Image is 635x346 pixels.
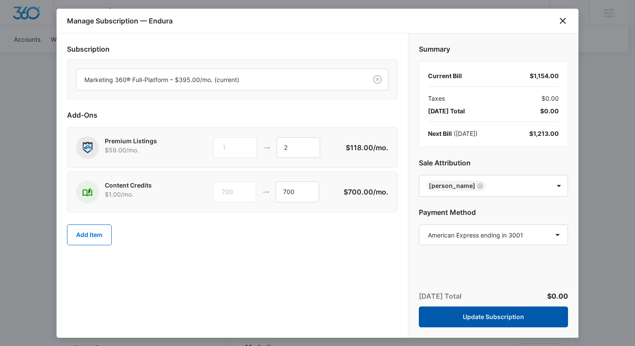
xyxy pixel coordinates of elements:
h2: Subscription [67,44,398,54]
div: [PERSON_NAME] [429,183,475,189]
h2: Payment Method [419,207,568,217]
span: /mo. [373,188,388,196]
input: 1 [276,181,319,202]
p: $59.00 /mo. [105,145,181,155]
p: $118.00 [346,142,388,153]
p: $1.00 /mo. [105,190,181,199]
div: Remove Brooke Poulson [475,183,483,189]
span: $0.00 [540,106,559,115]
span: Current Bill [428,72,462,79]
span: [DATE] Total [428,106,465,115]
div: ( [DATE] ) [428,129,478,138]
span: Taxes [428,94,445,103]
button: Add Item [67,224,112,245]
input: Subscription [84,75,86,84]
span: $0.00 [541,94,559,103]
button: Clear [371,72,384,86]
h2: Sale Attribution [419,158,568,168]
h2: Summary [419,44,568,54]
button: Update Subscription [419,306,568,327]
button: close [558,16,568,26]
h1: Manage Subscription — Endura [67,16,173,26]
h2: Add-Ons [67,110,398,120]
p: [DATE] Total [419,291,461,301]
span: Next Bill [428,130,452,137]
span: $0.00 [547,292,568,300]
div: $1,213.00 [529,129,559,138]
p: Premium Listings [105,136,181,145]
p: Content Credits [105,181,181,190]
input: 1 [277,137,320,158]
div: $1,154.00 [530,71,559,80]
p: $700.00 [344,187,388,197]
span: /mo. [373,143,388,152]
